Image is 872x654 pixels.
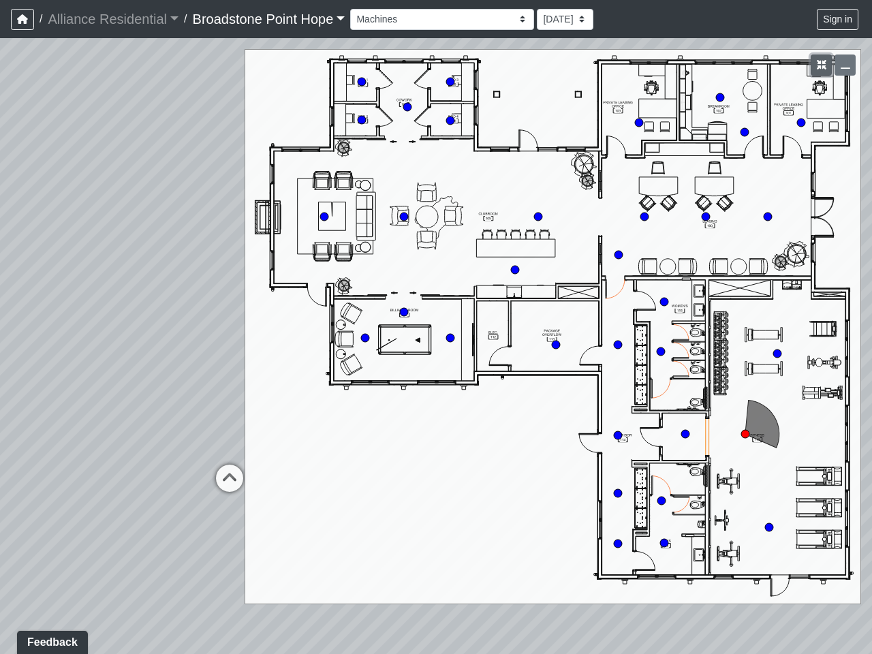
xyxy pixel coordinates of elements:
[817,9,858,30] button: Sign in
[34,5,48,33] span: /
[10,627,91,654] iframe: Ybug feedback widget
[48,5,178,33] a: Alliance Residential
[193,5,345,33] a: Broadstone Point Hope
[178,5,192,33] span: /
